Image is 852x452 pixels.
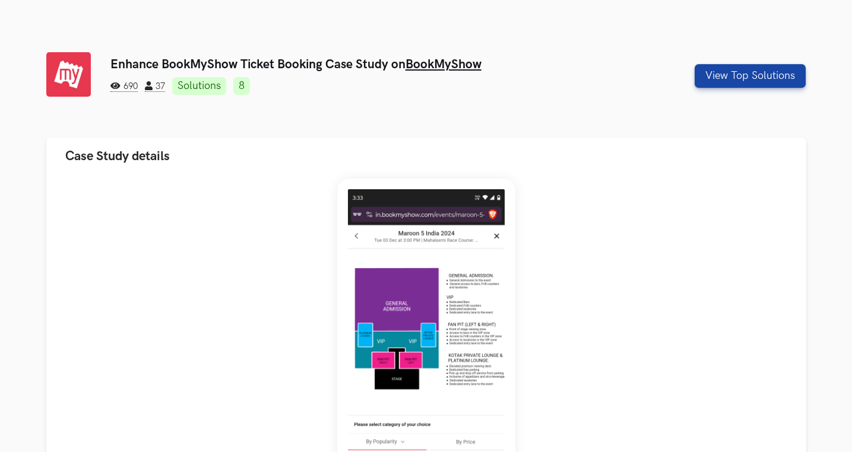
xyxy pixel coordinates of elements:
a: 8 [233,77,250,95]
img: BookMyShow logo [46,52,91,97]
a: Solutions [172,77,226,95]
span: Case Study details [65,148,170,164]
a: BookMyShow [406,57,482,72]
span: 37 [145,81,165,92]
button: View Top Solutions [695,64,806,88]
button: Case Study details [46,138,806,175]
span: 690 [110,81,138,92]
h3: Enhance BookMyShow Ticket Booking Case Study on [110,57,613,72]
